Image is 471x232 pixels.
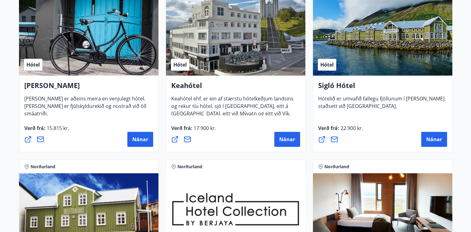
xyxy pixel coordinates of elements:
[339,125,363,132] span: 22.900 kr.
[45,125,69,132] span: 15.815 kr.
[177,164,202,170] span: Norðurland
[318,81,447,95] h4: Sigló Hótel
[171,125,216,137] span: Verð frá :
[421,132,447,147] button: Nánar
[26,61,40,68] span: Hótel
[274,132,300,147] button: Nánar
[171,95,294,137] span: Keahótel ehf. er ein af stærstu hótelkeðjum landsins og rekur tíu hótel, sjö í [GEOGRAPHIC_DATA],...
[192,125,216,132] span: 17.900 kr.
[24,95,146,122] span: [PERSON_NAME] er aðeins meira en venjulegt hótel. [PERSON_NAME] er fjölskyldurekið og nostrað við...
[127,132,153,147] button: Nánar
[31,164,55,170] span: Norðurland
[24,125,69,137] span: Verð frá :
[24,81,153,95] h4: [PERSON_NAME]
[173,61,187,68] span: Hótel
[171,81,300,95] h4: Keahótel
[324,164,349,170] span: Norðurland
[132,136,148,143] span: Nánar
[320,61,334,68] span: Hótel
[318,125,363,137] span: Verð frá :
[279,136,295,143] span: Nánar
[426,136,442,143] span: Nánar
[318,95,445,114] span: Hótelið er umvafið fallegu fjöllunum í [PERSON_NAME] staðsett við [GEOGRAPHIC_DATA].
